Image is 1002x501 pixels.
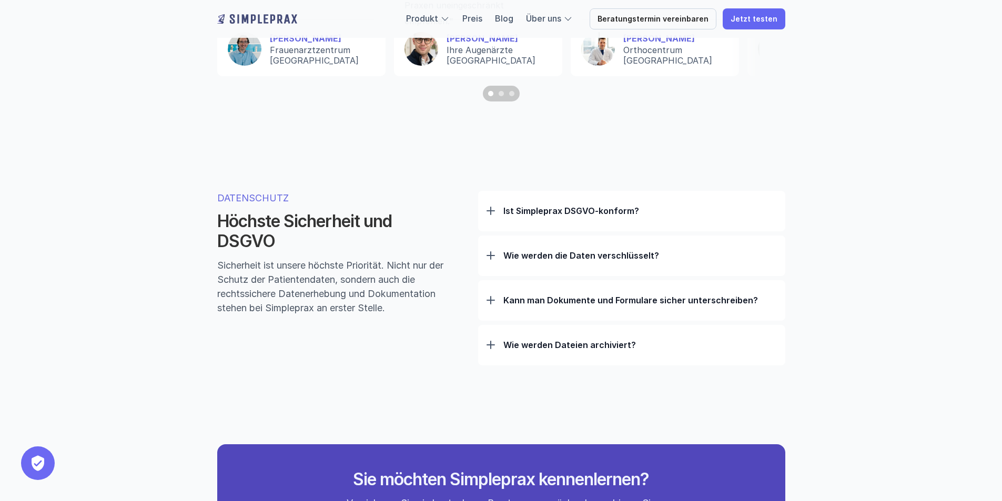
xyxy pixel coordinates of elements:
[483,86,496,101] button: Scroll to page 1
[731,15,777,24] p: Jetzt testen
[503,340,777,350] p: Wie werden Dateien archiviert?
[406,13,438,24] a: Produkt
[495,13,513,24] a: Blog
[507,86,520,101] button: Scroll to page 3
[503,206,777,216] p: Ist Simpleprax DSGVO-konform?
[447,33,518,44] strong: [PERSON_NAME]
[590,8,716,29] a: Beratungstermin vereinbaren
[581,32,728,66] a: [PERSON_NAME]Orthocentrum [GEOGRAPHIC_DATA]
[217,211,444,252] h2: Höchste Sicherheit und DSGVO
[304,469,699,489] h2: Sie möchten Simpleprax kennenlernen?
[217,258,444,315] p: Sicherheit ist unsere höchste Priorität. Nicht nur der Schutz der Patientendaten, sondern auch di...
[270,33,341,44] strong: [PERSON_NAME]
[723,8,785,29] a: Jetzt testen
[404,32,552,66] a: [PERSON_NAME]Ihre Augenärzte [GEOGRAPHIC_DATA]
[503,295,777,305] p: Kann man Dokumente und Formulare sicher unterschreiben?
[503,250,777,261] p: Wie werden die Daten verschlüsselt?
[217,191,444,205] p: DATENSCHUTZ
[462,13,482,24] a: Preis
[758,32,792,66] img: Nicolas Mandt
[228,32,375,66] a: [PERSON_NAME]Frauenarztzentrum [GEOGRAPHIC_DATA]
[598,15,709,24] p: Beratungstermin vereinbaren
[623,33,695,44] strong: [PERSON_NAME]
[623,45,728,66] p: Orthocentrum [GEOGRAPHIC_DATA]
[526,13,561,24] a: Über uns
[447,45,552,66] p: Ihre Augenärzte [GEOGRAPHIC_DATA]
[496,86,507,101] button: Scroll to page 2
[758,32,905,66] a: Nicolas Mandt
[270,45,375,66] p: Frauenarztzentrum [GEOGRAPHIC_DATA]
